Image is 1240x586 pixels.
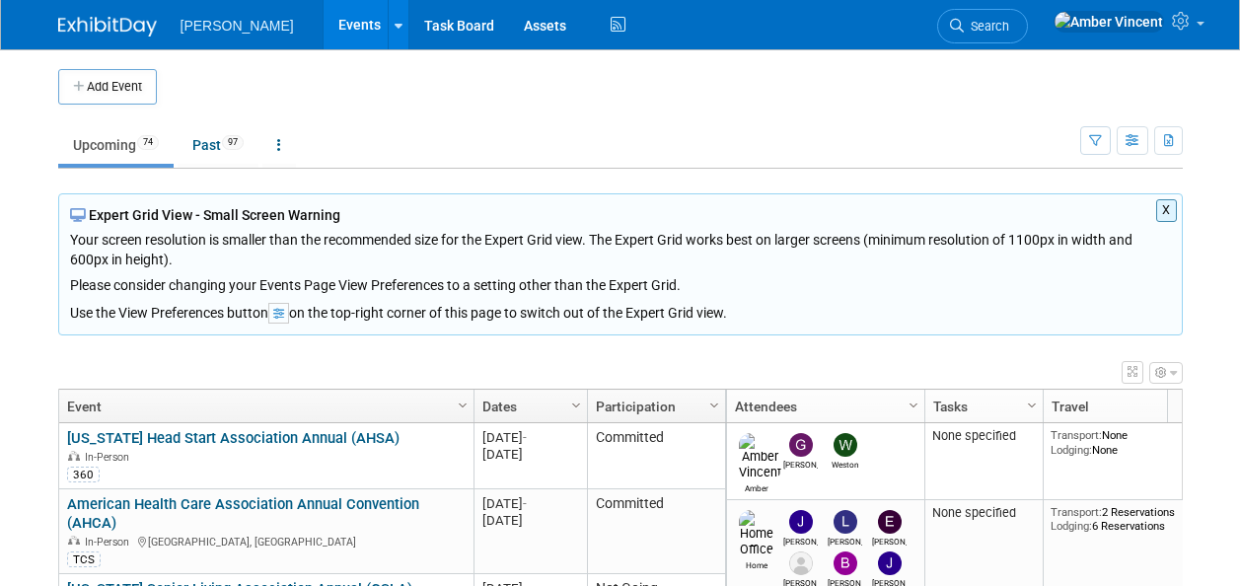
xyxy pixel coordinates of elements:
div: 2 Reservations 6 Reservations [1051,505,1193,534]
span: Transport: [1051,505,1102,519]
div: Please consider changing your Events Page View Preferences to a setting other than the Expert Grid. [70,269,1171,295]
a: Column Settings [565,390,587,419]
div: Expert Grid View - Small Screen Warning [70,205,1171,225]
div: Lorrel Filliater [828,534,862,547]
div: Your screen resolution is smaller than the recommended size for the Expert Grid view. The Expert ... [70,225,1171,295]
div: None None [1051,428,1193,457]
span: [PERSON_NAME] [181,18,294,34]
button: X [1156,199,1177,222]
div: None specified [932,505,1035,521]
a: Upcoming74 [58,126,174,164]
img: Jaime Butler [789,510,813,534]
img: Amber Vincent [1054,11,1164,33]
div: [GEOGRAPHIC_DATA], [GEOGRAPHIC_DATA] [67,533,465,549]
div: Weston Harris [828,457,862,470]
span: Lodging: [1051,519,1092,533]
span: - [523,496,527,511]
img: ExhibitDay [58,17,157,37]
span: Column Settings [1024,398,1040,413]
a: Dates [482,390,574,423]
img: Lorrel Filliater [834,510,857,534]
a: Column Settings [452,390,474,419]
span: In-Person [85,536,135,549]
span: Search [964,19,1009,34]
a: Past97 [178,126,258,164]
span: 97 [222,135,244,150]
div: [DATE] [482,446,578,463]
div: [DATE] [482,495,578,512]
span: In-Person [85,451,135,464]
div: None specified [932,428,1035,444]
span: Column Settings [906,398,921,413]
div: Home Office [739,557,773,570]
a: Event [67,390,461,423]
a: Participation [596,390,712,423]
img: In-Person Event [68,451,80,461]
span: - [523,430,527,445]
span: Lodging: [1051,443,1092,457]
img: Greg Friesen [789,433,813,457]
a: Search [937,9,1028,43]
img: Home Office [739,510,773,557]
a: Column Settings [903,390,924,419]
a: Column Settings [1021,390,1043,419]
span: Transport: [1051,428,1102,442]
a: American Health Care Association Annual Convention (AHCA) [67,495,419,532]
img: Brandon Stephens [834,551,857,575]
a: Column Settings [703,390,725,419]
a: Tasks [933,390,1030,423]
td: Committed [587,489,725,574]
div: Greg Friesen [783,457,818,470]
div: [DATE] [482,512,578,529]
div: Amber Vincent [739,480,773,493]
img: Josh Stuedeman [878,551,902,575]
button: Add Event [58,69,157,105]
div: Jaime Butler [783,534,818,547]
div: 360 [67,467,100,482]
a: Attendees [735,390,912,423]
img: Lee-Ann Arner [789,551,813,575]
span: Column Settings [568,398,584,413]
td: Committed [587,423,725,489]
img: Weston Harris [834,433,857,457]
img: Amber Vincent [739,433,781,480]
img: Emily Foreman [878,510,902,534]
div: Use the View Preferences button on the top-right corner of this page to switch out of the Expert ... [70,295,1171,324]
div: Emily Foreman [872,534,907,547]
div: TCS [67,551,101,567]
span: Column Settings [455,398,471,413]
img: In-Person Event [68,536,80,546]
div: [DATE] [482,429,578,446]
a: Travel [1052,390,1188,423]
a: [US_STATE] Head Start Association Annual (AHSA) [67,429,400,447]
span: 74 [137,135,159,150]
span: Column Settings [706,398,722,413]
